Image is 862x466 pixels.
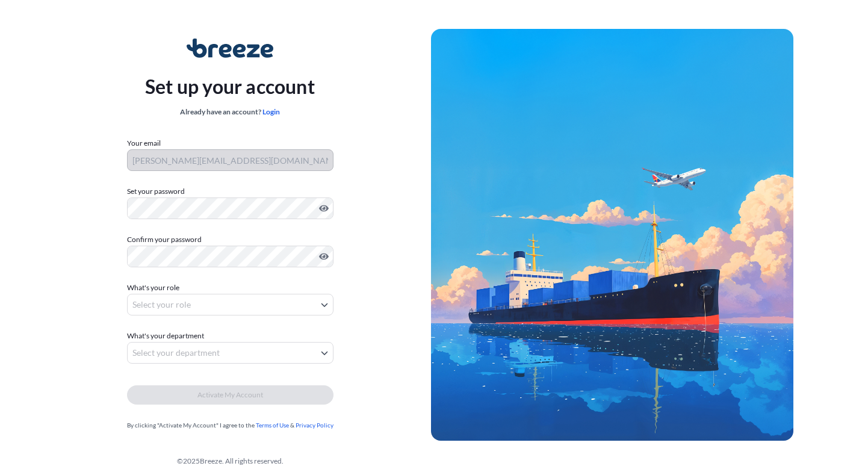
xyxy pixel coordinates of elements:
[431,29,793,441] img: Ship illustration
[319,252,329,261] button: Show password
[296,421,333,429] a: Privacy Policy
[127,385,333,405] button: Activate My Account
[127,419,333,431] div: By clicking "Activate My Account" I agree to the &
[127,282,179,294] span: What's your role
[256,421,289,429] a: Terms of Use
[127,294,333,315] button: Select your role
[127,330,204,342] span: What's your department
[145,106,315,118] div: Already have an account?
[127,234,333,246] label: Confirm your password
[319,203,329,213] button: Show password
[127,185,333,197] label: Set your password
[187,39,274,58] img: Breeze
[127,149,333,171] input: Your email address
[262,107,280,116] a: Login
[132,347,220,359] span: Select your department
[127,137,161,149] label: Your email
[127,342,333,364] button: Select your department
[145,72,315,101] p: Set up your account
[132,299,191,311] span: Select your role
[197,389,263,401] span: Activate My Account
